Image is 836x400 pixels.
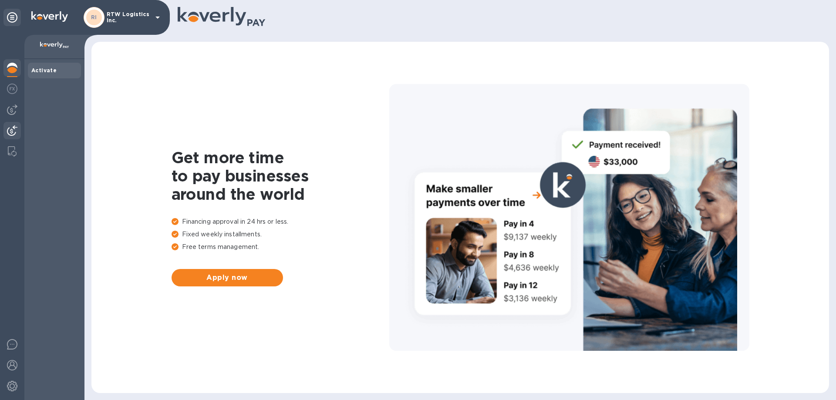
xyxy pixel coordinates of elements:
div: Unpin categories [3,9,21,26]
button: Apply now [172,269,283,286]
h1: Get more time to pay businesses around the world [172,148,389,203]
p: Financing approval in 24 hrs or less. [172,217,389,226]
p: Free terms management. [172,242,389,252]
img: Foreign exchange [7,84,17,94]
img: Logo [31,11,68,22]
span: Apply now [179,272,276,283]
p: RTW Logistics Inc. [107,11,150,24]
b: Activate [31,67,57,74]
b: RI [91,14,97,20]
p: Fixed weekly installments. [172,230,389,239]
